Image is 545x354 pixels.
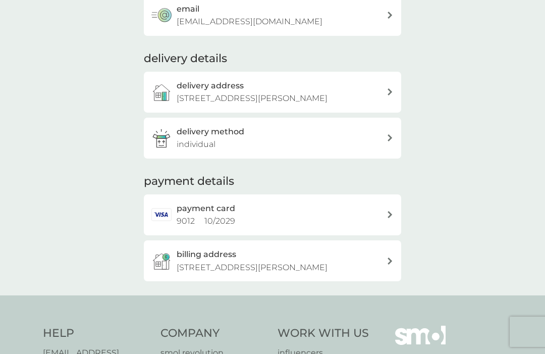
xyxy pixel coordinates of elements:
h3: delivery address [177,79,244,92]
p: [STREET_ADDRESS][PERSON_NAME] [177,92,328,105]
span: 10 / 2029 [204,216,235,226]
a: delivery address[STREET_ADDRESS][PERSON_NAME] [144,72,401,113]
a: delivery methodindividual [144,118,401,159]
p: individual [177,138,215,151]
h4: Company [160,326,268,341]
h3: delivery method [177,125,244,138]
h2: payment details [144,174,234,189]
h4: Work With Us [278,326,369,341]
p: [EMAIL_ADDRESS][DOMAIN_NAME] [177,15,322,28]
h3: email [177,3,199,16]
span: 9012 [177,216,195,226]
h2: delivery details [144,51,227,67]
a: payment card9012 10/2029 [144,194,401,235]
p: [STREET_ADDRESS][PERSON_NAME] [177,261,328,274]
button: billing address[STREET_ADDRESS][PERSON_NAME] [144,240,401,281]
h3: billing address [177,248,236,261]
h4: Help [43,326,150,341]
h2: payment card [177,202,235,215]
